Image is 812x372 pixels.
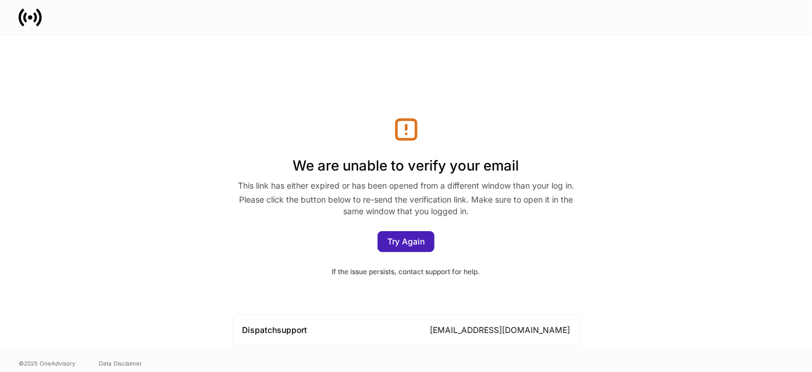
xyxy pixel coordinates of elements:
span: © 2025 OneAdvisory [19,359,76,368]
div: Dispatch support [242,324,307,336]
a: Data Disclaimer [99,359,142,368]
div: If the issue persists, contact support for help. [232,266,580,277]
button: Try Again [377,231,435,252]
div: This link has either expired or has been opened from a different window than your log in. [232,180,580,194]
h1: We are unable to verify your email [232,143,580,180]
a: [EMAIL_ADDRESS][DOMAIN_NAME] [430,325,570,335]
div: Please click the button below to re-send the verification link. Make sure to open it in the same ... [232,194,580,217]
div: Try Again [387,238,425,246]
